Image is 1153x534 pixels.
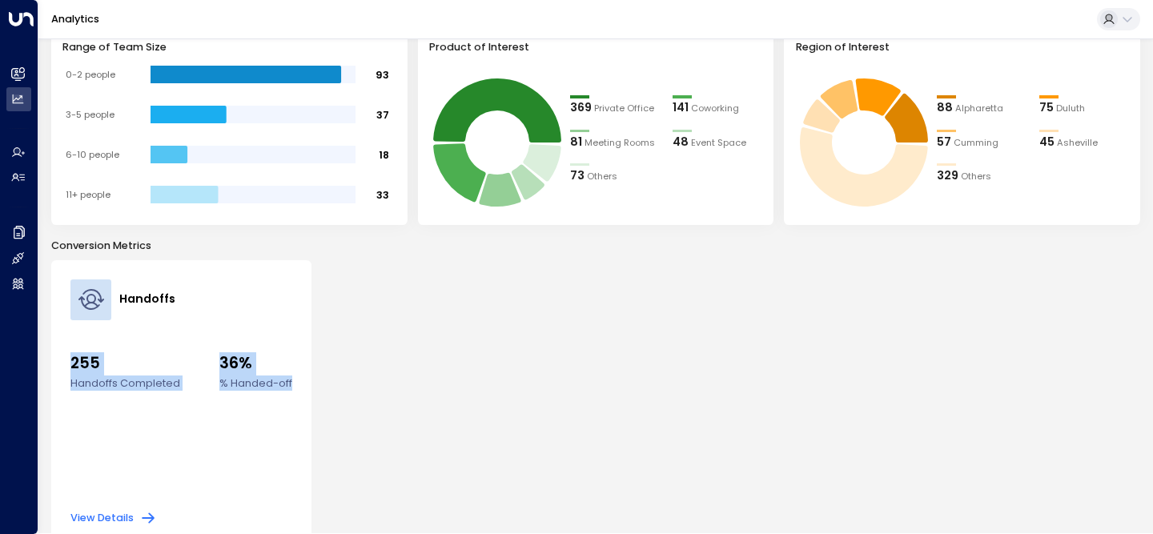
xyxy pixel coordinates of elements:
div: 88Alpharetta [937,99,1026,117]
span: Cumming [954,136,998,150]
div: 75Duluth [1039,99,1129,117]
div: 329Others [937,167,1026,185]
span: Asheville [1057,136,1098,150]
div: 45 [1039,134,1055,151]
label: Handoffs Completed [70,375,180,391]
div: 141 [673,99,689,117]
h3: Product of Interest [429,39,762,54]
h3: Region of Interest [796,39,1129,54]
tspan: 93 [376,67,389,81]
div: 81 [570,134,582,151]
span: Meeting Rooms [585,136,655,150]
h3: Range of Team Size [62,39,396,54]
div: 81Meeting Rooms [570,134,660,151]
div: 73 [570,167,585,185]
tspan: 6-10 people [66,148,119,161]
div: 329 [937,167,958,185]
div: 369Private Office [570,99,660,117]
span: Others [961,170,991,183]
label: % Handed-off [219,375,292,391]
div: 88 [937,99,953,117]
a: Analytics [51,12,99,26]
div: 73Others [570,167,660,185]
div: 57Cumming [937,134,1026,151]
p: Conversion Metrics [51,238,1140,253]
tspan: 11+ people [66,188,110,201]
span: 36% [219,352,292,375]
span: Event Space [691,136,746,150]
tspan: 0-2 people [66,68,115,81]
tspan: 37 [376,107,389,121]
div: 369 [570,99,592,117]
span: Alpharetta [955,102,1003,115]
span: Duluth [1056,102,1085,115]
div: 141Coworking [673,99,762,117]
tspan: 3-5 people [66,108,114,121]
div: 48 [673,134,689,151]
h4: Handoffs [119,291,175,308]
tspan: 33 [376,187,389,201]
span: Others [587,170,617,183]
div: 57 [937,134,951,151]
span: Coworking [691,102,739,115]
span: Private Office [594,102,654,115]
div: 45Asheville [1039,134,1129,151]
span: 255 [70,352,180,375]
tspan: 18 [379,147,389,161]
div: 48Event Space [673,134,762,151]
div: 75 [1039,99,1054,117]
button: View Details [70,510,156,526]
